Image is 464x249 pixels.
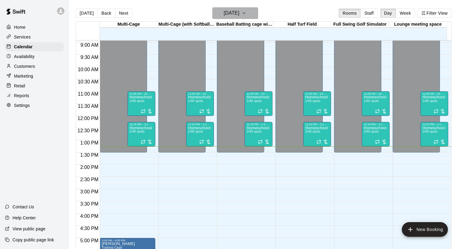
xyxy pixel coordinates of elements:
div: 11:00 AM – 12:00 PM: Homeschool Open Gym (Unstructured) ✨ Ages 5–9 Session: MONDAY'S 11:00a - 12:00p [303,91,331,116]
button: [DATE] [76,9,98,18]
button: add [402,222,448,237]
div: Baseball Batting cage with HITRAX [215,22,273,27]
span: 2/40 spots filled [129,130,144,133]
span: 2/40 spots filled [364,130,379,133]
span: Recurring event [199,139,204,144]
span: 4:30 PM [79,226,100,231]
div: 12:15 PM – 1:15 PM: Homeschool Open Gym (Unstructured)✨ Ages 10–14 Session: MONDAY'S 12:15P-1:15P [186,122,214,146]
span: Recurring event [375,139,380,144]
h6: [DATE] [224,9,239,17]
span: 1/40 spots filled [188,99,203,103]
div: 11:00 AM – 12:00 PM: Homeschool Open Gym (Unstructured) ✨ Ages 5–9 Session: MONDAY'S 11:00a - 12:00p [420,91,448,116]
div: 12:15 PM – 1:15 PM: Homeschool Open Gym (Unstructured)✨ Ages 10–14 Session: MONDAY'S 12:15P-1:15P [362,122,390,146]
span: 12:00 PM [76,116,100,121]
button: Staff [360,9,378,18]
span: 1/40 spots filled [422,99,437,103]
p: Contact Us [13,204,34,210]
div: 12:15 PM – 1:15 PM [188,123,212,126]
div: 11:00 AM – 12:00 PM: Homeschool Open Gym (Unstructured) ✨ Ages 5–9 Session: MONDAY'S 11:00a - 12:00p [128,91,155,116]
span: 11:00 AM [76,91,100,97]
div: 5:00 PM – 6:00 PM [102,239,153,242]
span: 9:00 AM [79,42,100,48]
p: Marketing [14,73,33,79]
a: Availability [5,52,64,61]
div: 12:15 PM – 1:15 PM [129,123,153,126]
span: 1/40 spots filled [129,99,144,103]
span: 2:00 PM [79,165,100,170]
span: 3:00 PM [79,189,100,194]
a: Calendar [5,42,64,51]
span: 9:30 AM [79,55,100,60]
span: 12:30 PM [76,128,100,133]
span: 2/40 spots filled [422,130,437,133]
span: 1/40 spots filled [364,99,379,103]
span: Recurring event [316,139,321,144]
button: Next [115,9,132,18]
div: 12:15 PM – 1:15 PM: Homeschool Open Gym (Unstructured)✨ Ages 10–14 Session: MONDAY'S 12:15P-1:15P [245,122,272,146]
div: 11:00 AM – 12:00 PM [364,92,388,95]
span: 10:30 AM [76,79,100,84]
div: 11:00 AM – 12:00 PM [246,92,271,95]
a: Customers [5,62,64,71]
span: 10:00 AM [76,67,100,72]
p: Customers [14,63,35,69]
span: Recurring event [433,139,438,144]
div: Full Swing Golf Simulator [331,22,389,27]
p: Help Center [13,215,36,221]
button: Rooms [339,9,361,18]
button: Filter View [417,9,451,18]
div: 11:00 AM – 12:00 PM [188,92,212,95]
button: Day [380,9,396,18]
button: Week [396,9,415,18]
a: Services [5,32,64,42]
span: Recurring event [433,109,438,114]
div: Lounge meeting space [389,22,447,27]
a: Home [5,23,64,32]
a: Retail [5,81,64,90]
a: Marketing [5,71,64,81]
div: 12:15 PM – 1:15 PM [305,123,329,126]
p: Copy public page link [13,237,54,243]
span: Recurring event [141,139,146,144]
div: 11:00 AM – 12:00 PM: Homeschool Open Gym (Unstructured) ✨ Ages 5–9 Session: MONDAY'S 11:00a - 12:00p [362,91,390,116]
span: 3:30 PM [79,201,100,207]
button: [DATE] [212,7,258,19]
p: Retail [14,83,25,89]
span: 1/40 spots filled [246,99,261,103]
span: Recurring event [141,109,146,114]
span: 1:00 PM [79,140,100,145]
p: Home [14,24,26,30]
a: Reports [5,91,64,100]
p: Availability [14,53,35,60]
a: Settings [5,101,64,110]
span: 2/40 spots filled [246,130,261,133]
span: Recurring event [316,109,321,114]
span: Recurring event [258,139,263,144]
span: 5:00 PM [79,238,100,243]
p: Reports [14,93,29,99]
div: Multi-Cage [100,22,158,27]
p: Calendar [14,44,33,50]
div: 11:00 AM – 12:00 PM [129,92,153,95]
span: 11:30 AM [76,104,100,109]
span: 1/40 spots filled [305,99,320,103]
div: Half Turf Field [273,22,331,27]
p: View public page [13,226,45,232]
div: 11:00 AM – 12:00 PM [305,92,329,95]
span: 4:00 PM [79,214,100,219]
p: Settings [14,102,30,108]
span: 2/40 spots filled [305,130,320,133]
span: Recurring event [258,109,263,114]
span: Recurring event [375,109,380,114]
div: 11:00 AM – 12:00 PM: Homeschool Open Gym (Unstructured) ✨ Ages 5–9 Session: MONDAY'S 11:00a - 12:00p [186,91,214,116]
div: 12:15 PM – 1:15 PM [246,123,271,126]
